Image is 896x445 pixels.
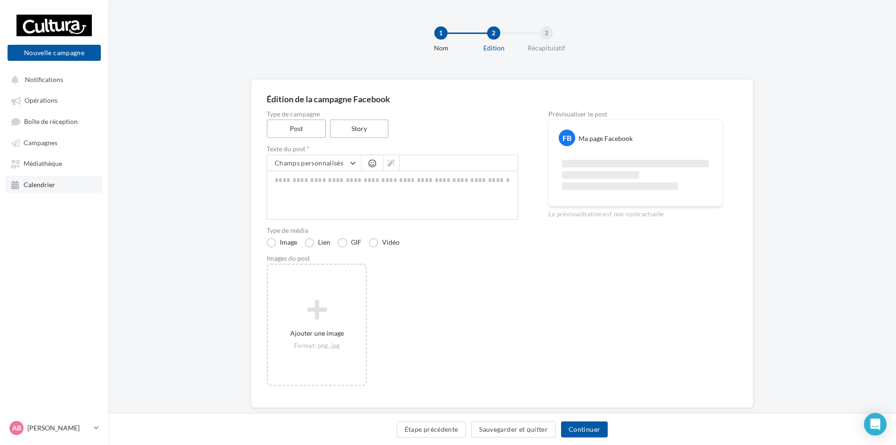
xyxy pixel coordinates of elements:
[411,43,471,53] div: Nom
[8,45,101,61] button: Nouvelle campagne
[369,238,399,247] label: Vidéo
[27,423,90,433] p: [PERSON_NAME]
[267,155,361,171] button: Champs personnalisés
[267,119,326,138] label: Post
[464,43,524,53] div: Edition
[6,176,103,193] a: Calendrier
[548,206,723,219] div: La prévisualisation est non-contractuelle
[267,255,518,262] div: Images du post
[434,26,448,40] div: 1
[24,97,57,105] span: Opérations
[267,227,518,234] label: Type de média
[338,238,361,247] label: GIF
[24,117,78,125] span: Boîte de réception
[8,419,101,437] a: AB [PERSON_NAME]
[330,119,389,138] label: Story
[548,111,723,117] div: Prévisualiser le post
[487,26,500,40] div: 2
[559,130,575,146] div: FB
[267,95,738,103] div: Édition de la campagne Facebook
[12,423,21,433] span: AB
[24,160,62,168] span: Médiathèque
[6,71,99,88] button: Notifications
[516,43,577,53] div: Récapitulatif
[471,421,556,437] button: Sauvegarder et quitter
[864,413,887,436] div: Open Intercom Messenger
[267,111,518,117] label: Type de campagne
[6,113,103,130] a: Boîte de réception
[6,134,103,151] a: Campagnes
[24,139,57,147] span: Campagnes
[275,159,343,167] span: Champs personnalisés
[6,155,103,172] a: Médiathèque
[25,75,63,83] span: Notifications
[6,91,103,108] a: Opérations
[24,181,55,189] span: Calendrier
[267,238,297,247] label: Image
[305,238,330,247] label: Lien
[540,26,553,40] div: 3
[578,134,633,143] div: Ma page Facebook
[561,421,608,437] button: Continuer
[267,146,518,152] label: Texte du post *
[397,421,466,437] button: Étape précédente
